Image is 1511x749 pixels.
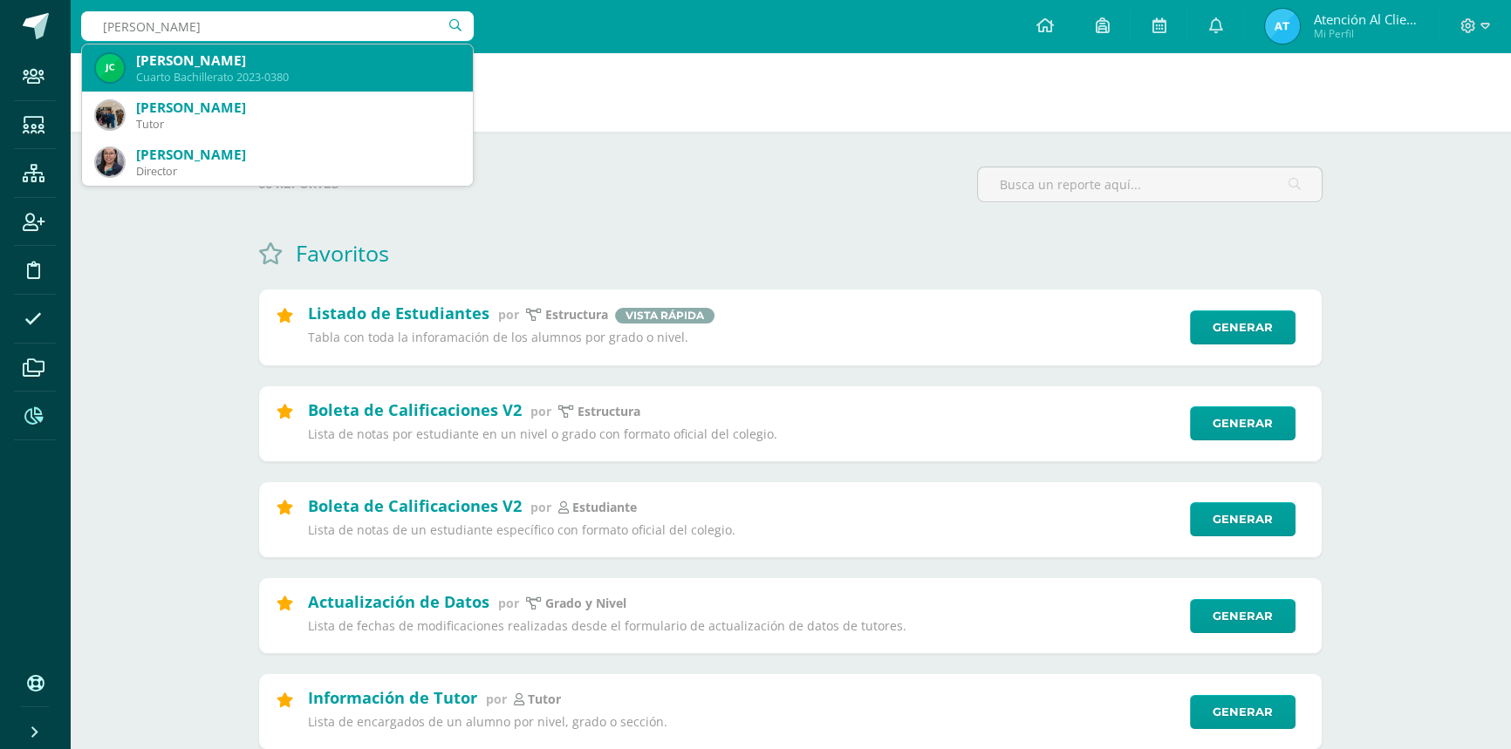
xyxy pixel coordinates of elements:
[498,595,519,611] span: por
[1313,26,1418,41] span: Mi Perfil
[96,148,124,176] img: 53339a021a669692542503584c1ece73.png
[1190,406,1296,440] a: Generar
[308,495,522,516] h2: Boleta de Calificaciones V2
[1190,599,1296,633] a: Generar
[308,399,522,420] h2: Boleta de Calificaciones V2
[308,714,1179,730] p: Lista de encargados de un alumno por nivel, grado o sección.
[1313,10,1418,28] span: Atención al cliente
[545,596,626,611] p: Grado y Nivel
[258,167,963,202] label: 66 reportes
[498,306,519,323] span: por
[308,591,489,612] h2: Actualización de Datos
[572,500,637,515] p: estudiante
[578,404,640,419] p: Estructura
[308,618,1179,634] p: Lista de fechas de modificaciones realizadas desde el formulario de actualización de datos de tut...
[81,11,474,41] input: Busca un usuario...
[136,70,459,85] div: Cuarto Bachillerato 2023-0380
[308,522,1179,538] p: Lista de notas de un estudiante específico con formato oficial del colegio.
[1190,502,1296,536] a: Generar
[486,691,507,707] span: por
[1265,9,1300,44] img: ada85960de06b6a82e22853ecf293967.png
[308,426,1179,442] p: Lista de notas por estudiante en un nivel o grado con formato oficial del colegio.
[615,308,714,323] span: Vista rápida
[308,303,489,323] h2: Listado de Estudiantes
[978,167,1322,201] input: Busca un reporte aquí...
[1190,310,1296,344] a: Generar
[528,691,561,707] p: Tutor
[308,330,1179,345] p: Tabla con toda la inforamación de los alumnos por grado o nivel.
[136,146,459,164] div: [PERSON_NAME]
[296,238,389,268] h1: Favoritos
[136,117,459,132] div: Tutor
[530,403,551,419] span: por
[96,54,124,82] img: 3ae168c32d927c761926bdb2bc871b42.png
[1190,695,1296,729] a: Generar
[136,164,459,179] div: Director
[96,101,124,129] img: e2eaaf69ca3d9774d7db0ceddde4f3bf.png
[545,307,608,323] p: estructura
[136,51,459,70] div: [PERSON_NAME]
[136,99,459,117] div: [PERSON_NAME]
[530,499,551,515] span: por
[308,687,477,708] h2: Información de Tutor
